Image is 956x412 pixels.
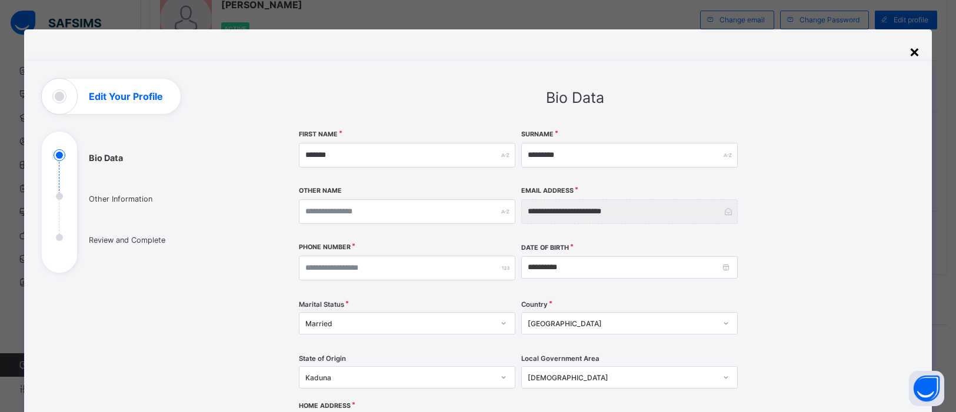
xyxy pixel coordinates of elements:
label: Surname [521,130,554,138]
button: Open asap [909,371,944,406]
span: Bio Data [546,89,604,106]
label: Phone Number [299,243,351,251]
label: Date of Birth [521,244,569,252]
div: × [909,41,920,61]
label: Other Name [299,187,342,195]
h1: Edit Your Profile [89,92,163,101]
span: State of Origin [299,354,346,363]
span: Local Government Area [521,354,599,363]
label: Email Address [521,187,574,195]
div: [DEMOGRAPHIC_DATA] [528,373,716,382]
label: Home Address [299,402,351,410]
div: [GEOGRAPHIC_DATA] [528,319,716,328]
label: First Name [299,130,338,138]
div: Kaduna [305,373,494,382]
span: Country [521,300,548,309]
span: Marital Status [299,300,344,309]
div: Married [305,319,494,328]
